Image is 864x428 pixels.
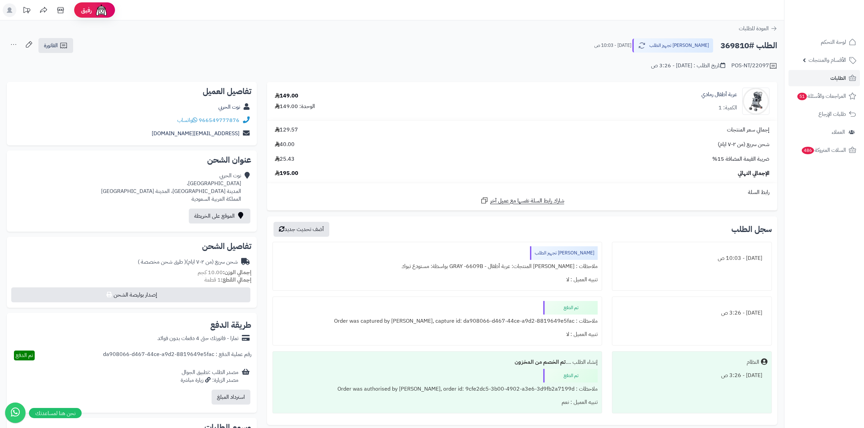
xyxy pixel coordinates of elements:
[38,38,73,53] a: الفاتورة
[802,147,814,154] span: 486
[95,3,108,17] img: ai-face.png
[275,103,315,110] div: الوحدة: 149.00
[788,70,860,86] a: الطلبات
[480,196,564,205] a: شارك رابط السلة نفسها مع عميل آخر
[821,37,846,47] span: لوحة التحكم
[788,88,860,104] a: المراجعات والأسئلة51
[731,225,772,233] h3: سجل الطلب
[18,3,35,19] a: تحديثات المنصة
[223,268,251,277] strong: إجمالي الوزن:
[198,268,251,277] small: 10.00 كجم
[712,155,769,163] span: ضريبة القيمة المضافة 15%
[616,306,767,320] div: [DATE] - 3:26 ص
[277,396,598,409] div: تنبيه العميل : نعم
[275,170,298,177] span: 195.00
[275,126,298,134] span: 129.57
[103,351,251,360] div: رقم عملية الدفع : da908066-d467-44ce-a9d2-8819649e5fac
[199,116,239,124] a: 966549777876
[138,258,238,266] div: شحن سريع (من ٢-٧ ايام)
[739,24,769,33] span: العودة للطلبات
[44,41,58,50] span: الفاتورة
[273,222,329,237] button: أضف تحديث جديد
[720,39,777,53] h2: الطلب #369810
[12,242,251,250] h2: تفاصيل الشحن
[12,156,251,164] h2: عنوان الشحن
[181,376,238,384] div: مصدر الزيارة: زيارة مباشرة
[218,103,240,111] a: نوت الحربي
[204,276,251,284] small: 1 قطعة
[12,87,251,95] h2: تفاصيل العميل
[632,38,713,53] button: [PERSON_NAME] تجهيز الطلب
[212,390,250,405] button: استرداد المبلغ
[788,34,860,50] a: لوحة التحكم
[530,246,598,260] div: [PERSON_NAME] تجهيز الطلب
[594,42,631,49] small: [DATE] - 10:03 ص
[277,273,598,286] div: تنبيه العميل : لا
[832,127,845,137] span: العملاء
[275,92,298,100] div: 149.00
[277,328,598,341] div: تنبيه العميل : لا
[157,335,238,342] div: تمارا - فاتورتك حتى 4 دفعات بدون فوائد
[189,209,250,224] a: الموقع على الخريطة
[277,382,598,396] div: ملاحظات : Order was authorised by [PERSON_NAME], order id: 9cfe2dc5-3b00-4902-a3e6-3d9fb2a7199d
[731,62,777,70] div: POS-NT/22097
[788,106,860,122] a: طلبات الإرجاع
[727,126,769,134] span: إجمالي سعر المنتجات
[718,104,737,112] div: الكمية: 1
[277,356,598,369] div: إنشاء الطلب ....
[809,55,846,65] span: الأقسام والمنتجات
[801,145,846,155] span: السلات المتروكة
[221,276,251,284] strong: إجمالي القطع:
[818,18,858,32] img: logo-2.png
[701,91,737,99] a: عربة أطفال رمادي
[275,155,295,163] span: 25.43
[788,142,860,158] a: السلات المتروكة486
[515,358,566,366] b: تم الخصم من المخزون
[275,141,295,148] span: 40.00
[81,6,92,14] span: رفيق
[490,197,564,205] span: شارك رابط السلة نفسها مع عميل آخر
[270,189,775,196] div: رابط السلة
[138,258,186,266] span: ( طرق شحن مخصصة )
[11,287,250,302] button: إصدار بوليصة الشحن
[277,260,598,273] div: ملاحظات : [PERSON_NAME] المنتجات: عربة أطفال - GRAY -6609B بواسطة: مستودع تبوك
[651,62,725,70] div: تاريخ الطلب : [DATE] - 3:26 ص
[797,93,807,100] span: 51
[830,73,846,83] span: الطلبات
[747,358,759,366] div: النظام
[16,351,33,359] span: تم الدفع
[181,369,238,384] div: مصدر الطلب :تطبيق الجوال
[718,141,769,148] span: شحن سريع (من ٢-٧ ايام)
[616,369,767,382] div: [DATE] - 3:26 ص
[152,129,239,138] a: [EMAIL_ADDRESS][DOMAIN_NAME]
[543,369,598,382] div: تم الدفع
[177,116,197,124] a: واتساب
[101,172,241,203] div: نوت الحربي [GEOGRAPHIC_DATA]، المدينة [GEOGRAPHIC_DATA]، المدينة [GEOGRAPHIC_DATA] المملكة العربي...
[210,321,251,329] h2: طريقة الدفع
[543,301,598,315] div: تم الدفع
[797,91,846,101] span: المراجعات والأسئلة
[739,24,777,33] a: العودة للطلبات
[738,170,769,177] span: الإجمالي النهائي
[818,109,846,119] span: طلبات الإرجاع
[743,88,769,115] img: 1706023953-110126010010-90x90.jpg
[616,252,767,265] div: [DATE] - 10:03 ص
[277,315,598,328] div: ملاحظات : Order was captured by [PERSON_NAME], capture id: da908066-d467-44ce-a9d2-8819649e5fac
[788,124,860,140] a: العملاء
